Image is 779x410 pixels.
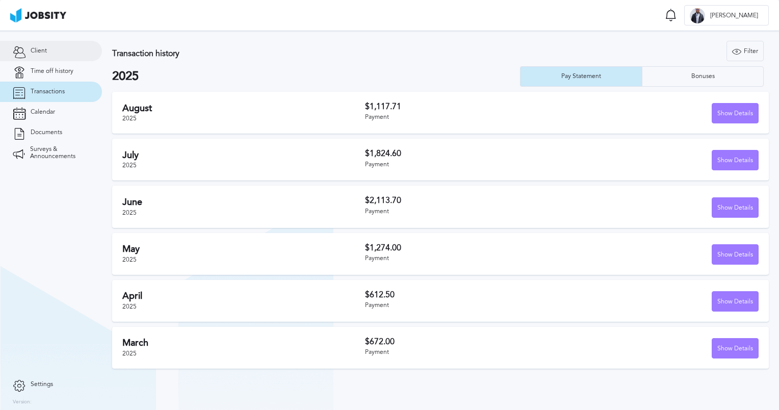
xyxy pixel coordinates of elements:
button: Show Details [712,197,759,218]
div: A [690,8,705,23]
h2: March [122,338,365,348]
div: Pay Statement [556,73,606,80]
span: Client [31,47,47,55]
div: Payment [365,208,562,215]
label: Version: [13,399,32,405]
h3: $1,117.71 [365,102,562,111]
button: Show Details [712,338,759,358]
span: 2025 [122,209,137,216]
img: ab4bad089aa723f57921c736e9817d99.png [10,8,66,22]
span: Transactions [31,88,65,95]
button: Bonuses [642,66,764,87]
span: 2025 [122,162,137,169]
button: Filter [726,41,764,61]
div: Show Details [712,292,758,312]
div: Payment [365,161,562,168]
button: Show Details [712,103,759,123]
div: Payment [365,302,562,309]
div: Payment [365,255,562,262]
span: Calendar [31,109,55,116]
span: 2025 [122,115,137,122]
h3: $612.50 [365,290,562,299]
div: Show Details [712,150,758,171]
div: Show Details [712,104,758,124]
button: A[PERSON_NAME] [684,5,769,25]
div: Bonuses [686,73,720,80]
h3: $1,824.60 [365,149,562,158]
span: 2025 [122,256,137,263]
div: Payment [365,114,562,121]
h3: Transaction history [112,49,468,58]
button: Show Details [712,291,759,312]
button: Show Details [712,244,759,265]
h2: 2025 [112,69,520,84]
h3: $672.00 [365,337,562,346]
span: Settings [31,381,53,388]
span: 2025 [122,303,137,310]
span: Time off history [31,68,73,75]
div: Show Details [712,245,758,265]
span: Documents [31,129,62,136]
span: Surveys & Announcements [30,146,89,160]
h3: $1,274.00 [365,243,562,252]
div: Show Details [712,339,758,359]
h2: June [122,197,365,208]
h3: $2,113.70 [365,196,562,205]
button: Show Details [712,150,759,170]
div: Filter [727,41,763,62]
span: 2025 [122,350,137,357]
h2: April [122,291,365,301]
div: Payment [365,349,562,356]
span: [PERSON_NAME] [705,12,763,19]
div: Show Details [712,198,758,218]
button: Pay Statement [520,66,642,87]
h2: July [122,150,365,161]
h2: August [122,103,365,114]
h2: May [122,244,365,254]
